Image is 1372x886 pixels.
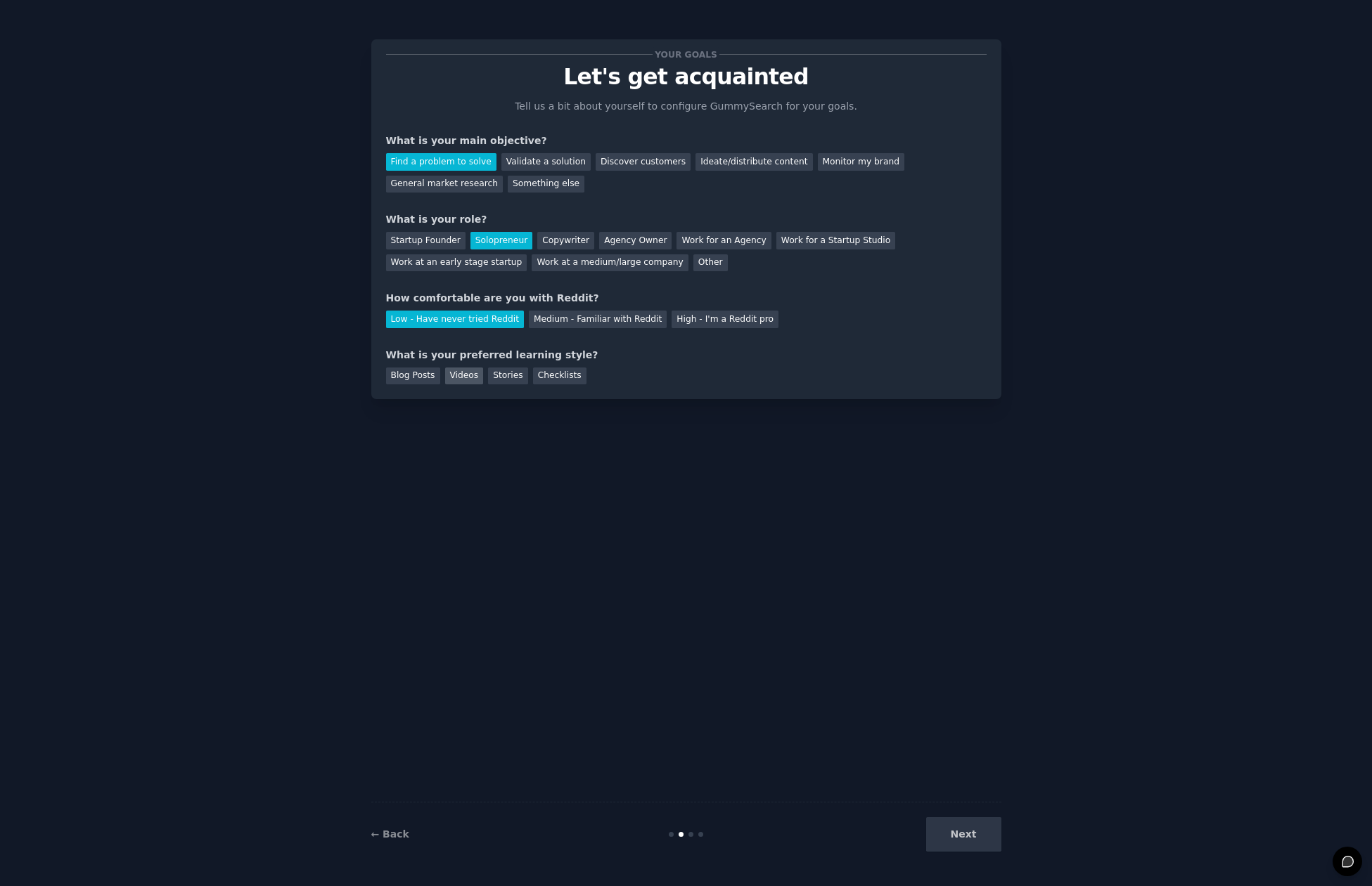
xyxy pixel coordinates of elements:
[470,232,532,249] div: Solopreneur
[653,47,720,62] span: Your goals
[386,311,524,328] div: Low - Have never tried Reddit
[386,176,504,193] div: General market research
[386,153,496,171] div: Find a problem to solve
[677,232,771,249] div: Work for an Agency
[776,232,895,249] div: Work for a Startup Studio
[533,367,586,385] div: Checklists
[488,367,527,385] div: Stories
[386,232,466,249] div: Startup Founder
[529,311,667,328] div: Medium - Familiar with Reddit
[386,254,527,272] div: Work at an early stage startup
[501,153,591,171] div: Validate a solution
[386,133,987,148] div: What is your main objective?
[386,65,987,89] p: Let's get acquainted
[508,176,584,193] div: Something else
[818,153,904,171] div: Monitor my brand
[537,232,594,249] div: Copywriter
[386,291,987,306] div: How comfortable are you with Reddit?
[386,212,987,227] div: What is your role?
[371,828,409,840] a: ← Back
[386,348,987,363] div: What is your preferred learning style?
[672,311,778,328] div: High - I'm a Reddit pro
[693,254,728,272] div: Other
[596,153,691,171] div: Discover customers
[532,254,688,272] div: Work at a medium/large company
[386,367,440,385] div: Blog Posts
[599,232,672,249] div: Agency Owner
[445,367,484,385] div: Videos
[509,99,864,114] p: Tell us a bit about yourself to configure GummySearch for your goals.
[695,153,812,171] div: Ideate/distribute content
